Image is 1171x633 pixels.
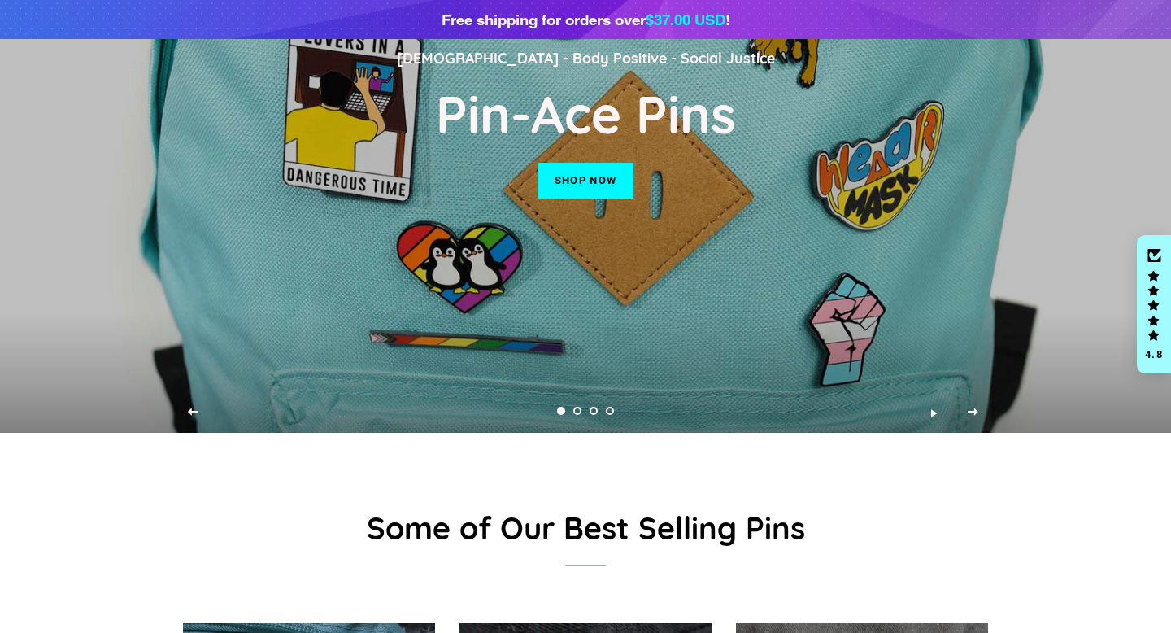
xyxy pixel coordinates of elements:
a: Slide 1, current [553,404,569,420]
h2: Pin-Ace Pins [191,81,981,146]
div: 4.8 [1144,349,1164,360]
button: Previous slide [173,392,214,433]
div: Click to open Judge.me floating reviews tab [1137,235,1171,373]
span: $37.00 USD [646,11,725,28]
a: Load slide 4 [602,404,618,420]
div: Free shipping for orders over ! [442,8,730,31]
a: Shop now [538,163,633,199]
a: Load slide 3 [585,404,602,420]
button: Play slideshow [913,392,954,433]
p: [DEMOGRAPHIC_DATA] - Body Positive - Social Justice [191,46,981,69]
a: Load slide 2 [569,404,585,420]
button: Next slide [953,392,994,433]
h2: Some of Our Best Selling Pins [183,506,988,549]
